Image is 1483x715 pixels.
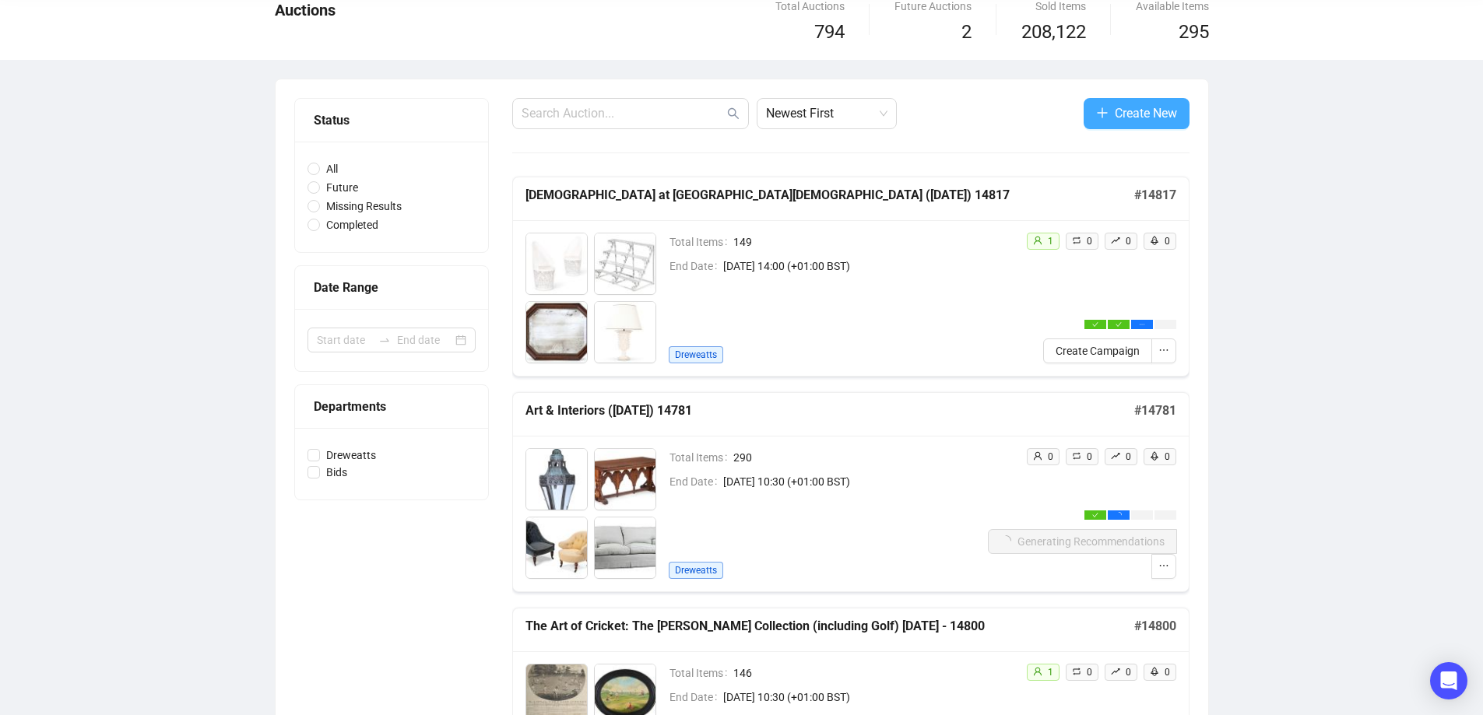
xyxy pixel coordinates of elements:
[595,302,655,363] img: 4_1.jpg
[320,447,382,464] span: Dreweatts
[1072,236,1081,245] span: retweet
[512,392,1190,592] a: Art & Interiors ([DATE]) 14781#14781Total Items290End Date[DATE] 10:30 (+01:00 BST)Dreweattsuser0...
[526,233,587,294] img: 1_1.jpg
[314,110,469,130] div: Status
[669,664,733,682] span: Total Items
[525,401,1134,420] h5: Art & Interiors ([DATE]) 14781
[1165,236,1170,247] span: 0
[733,664,1014,682] span: 146
[733,233,1014,251] span: 149
[525,186,1134,205] h5: [DEMOGRAPHIC_DATA] at [GEOGRAPHIC_DATA][DEMOGRAPHIC_DATA] ([DATE]) 14817
[1033,667,1042,676] span: user
[669,233,733,251] span: Total Items
[1126,236,1131,247] span: 0
[1116,321,1122,328] span: check
[1087,667,1092,678] span: 0
[320,216,385,233] span: Completed
[1126,451,1131,462] span: 0
[814,21,845,43] span: 794
[1072,451,1081,461] span: retweet
[1111,451,1120,461] span: rise
[526,517,587,578] img: 1003_1.jpg
[727,107,740,120] span: search
[669,449,733,466] span: Total Items
[1158,345,1169,356] span: ellipsis
[1126,667,1131,678] span: 0
[595,233,655,294] img: 2_1.jpg
[1084,98,1190,129] button: Create New
[669,473,723,490] span: End Date
[1096,107,1109,119] span: plus
[320,198,408,215] span: Missing Results
[595,517,655,578] img: 1004_1.jpg
[275,1,336,19] span: Auctions
[1111,667,1120,676] span: rise
[378,334,391,346] span: swap-right
[1139,321,1145,328] span: ellipsis
[314,397,469,416] div: Departments
[1092,321,1098,328] span: check
[1072,667,1081,676] span: retweet
[1087,236,1092,247] span: 0
[1430,662,1467,699] div: Open Intercom Messenger
[1134,186,1176,205] h5: # 14817
[525,617,1134,636] h5: The Art of Cricket: The [PERSON_NAME] Collection (including Golf) [DATE] - 14800
[1150,451,1159,461] span: rocket
[723,258,1014,275] span: [DATE] 14:00 (+01:00 BST)
[397,331,452,349] input: End date
[1033,236,1042,245] span: user
[1048,236,1053,247] span: 1
[320,464,353,481] span: Bids
[526,449,587,510] img: 1001_1.jpg
[1134,617,1176,636] h5: # 14800
[1165,667,1170,678] span: 0
[1021,18,1086,47] span: 208,122
[1134,401,1176,420] h5: # 14781
[669,689,723,706] span: End Date
[595,449,655,510] img: 1002_1.jpg
[320,179,364,196] span: Future
[317,331,372,349] input: Start date
[723,473,988,490] span: [DATE] 10:30 (+01:00 BST)
[669,258,723,275] span: End Date
[1111,236,1120,245] span: rise
[1115,511,1122,518] span: loading
[1179,21,1209,43] span: 295
[1043,338,1152,363] button: Create Campaign
[320,160,344,177] span: All
[723,689,1014,706] span: [DATE] 10:30 (+01:00 BST)
[1033,451,1042,461] span: user
[1150,667,1159,676] span: rocket
[1158,560,1169,571] span: ellipsis
[733,449,988,466] span: 290
[522,104,724,123] input: Search Auction...
[1115,103,1177,123] span: Create New
[988,529,1177,554] button: Generating Recommendations
[512,177,1190,377] a: [DEMOGRAPHIC_DATA] at [GEOGRAPHIC_DATA][DEMOGRAPHIC_DATA] ([DATE]) 14817#14817Total Items149End D...
[314,278,469,297] div: Date Range
[1048,451,1053,462] span: 0
[961,21,972,43] span: 2
[1048,667,1053,678] span: 1
[378,334,391,346] span: to
[1165,451,1170,462] span: 0
[766,99,887,128] span: Newest First
[669,346,723,363] span: Dreweatts
[669,562,723,579] span: Dreweatts
[526,302,587,363] img: 3_1.jpg
[1056,342,1140,359] span: Create Campaign
[1092,512,1098,518] span: check
[1087,451,1092,462] span: 0
[1150,236,1159,245] span: rocket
